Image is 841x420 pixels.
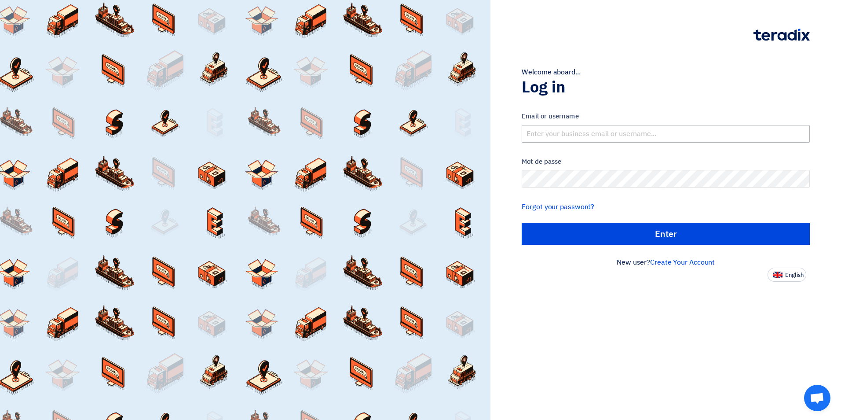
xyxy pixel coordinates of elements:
img: en-US.png [773,272,782,278]
label: Email or username [522,111,810,122]
label: Mot de passe [522,157,810,167]
a: Forgot your password? [522,202,594,212]
span: English [785,272,804,278]
div: Welcome aboard... [522,67,810,77]
div: Open chat [804,385,830,411]
input: Enter [522,223,810,245]
input: Enter your business email or username... [522,125,810,143]
button: English [768,268,806,282]
img: Teradix logo [753,29,810,41]
h1: Log in [522,77,810,97]
font: New user? [617,257,715,268]
a: Create Your Account [650,257,715,268]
